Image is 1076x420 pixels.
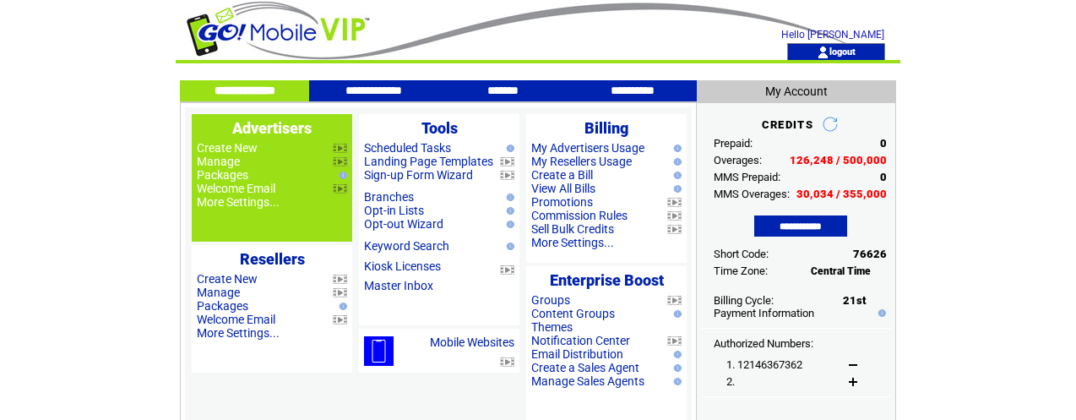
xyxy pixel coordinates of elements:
img: video.png [333,184,347,194]
img: video.png [500,157,514,166]
a: View All Bills [531,182,595,195]
a: My Resellers Usage [531,155,632,168]
a: Kiosk Licenses [364,259,441,273]
img: help.gif [503,221,514,228]
span: Billing Cycle: [714,294,774,307]
img: help.gif [335,303,347,310]
img: video.png [333,275,347,284]
img: help.gif [503,145,514,152]
a: Create a Bill [531,168,593,182]
a: My Advertisers Usage [531,141,644,155]
img: help.gif [335,172,347,179]
img: video.png [667,211,682,221]
span: Advertisers [232,119,312,137]
a: Groups [531,293,570,307]
img: video.png [333,288,347,297]
span: MMS Overages: [714,188,790,200]
a: Manage [197,286,240,299]
a: Packages [197,299,248,313]
a: Manage Sales Agents [531,374,644,388]
a: Packages [197,168,248,182]
a: Welcome Email [197,182,275,195]
img: video.png [667,296,682,305]
img: video.png [333,144,347,153]
a: Themes [531,320,573,334]
img: help.gif [503,207,514,215]
span: CREDITS [762,118,813,131]
a: Commission Rules [531,209,628,222]
span: Hello [PERSON_NAME] [781,29,884,41]
span: Enterprise Boost [550,271,664,289]
a: Opt-out Wizard [364,217,443,231]
img: help.gif [670,364,682,372]
span: Overages: [714,154,762,166]
a: Email Distribution [531,347,623,361]
span: Tools [421,119,458,137]
a: Keyword Search [364,239,449,253]
img: video.png [500,357,514,367]
img: mobile-websites.png [364,336,394,366]
img: video.png [667,336,682,346]
span: Central Time [811,265,871,277]
span: Authorized Numbers: [714,337,813,350]
a: More Settings... [531,236,614,249]
img: help.gif [670,310,682,318]
span: MMS Prepaid: [714,171,780,183]
img: video.png [333,157,347,166]
img: help.gif [670,351,682,358]
img: help.gif [874,309,886,317]
img: video.png [500,171,514,180]
a: Scheduled Tasks [364,141,451,155]
a: Create New [197,141,258,155]
img: account_icon.gif [817,46,829,59]
a: Content Groups [531,307,615,320]
img: help.gif [670,145,682,152]
a: Master Inbox [364,279,433,292]
span: 76626 [853,248,887,260]
img: help.gif [503,243,514,250]
span: 0 [880,137,887,150]
span: Billing [584,119,628,137]
a: Opt-in Lists [364,204,424,217]
a: Payment Information [714,307,814,319]
img: help.gif [670,378,682,385]
a: Promotions [531,195,593,209]
a: Sell Bulk Credits [531,222,614,236]
a: Mobile Websites [430,335,514,349]
img: video.png [667,225,682,234]
img: video.png [667,198,682,207]
span: 1. 12146367362 [726,358,802,371]
a: Notification Center [531,334,630,347]
a: Create New [197,272,258,286]
img: help.gif [670,158,682,166]
img: video.png [333,315,347,325]
span: Resellers [240,250,305,268]
span: Short Code: [714,248,769,260]
span: 21st [843,294,866,307]
a: Welcome Email [197,313,275,326]
img: help.gif [670,185,682,193]
img: video.png [500,265,514,275]
span: Prepaid: [714,137,753,150]
img: help.gif [670,172,682,179]
span: 0 [880,171,887,183]
span: 30,034 / 355,000 [796,188,887,200]
a: More Settings... [197,326,280,340]
a: Branches [364,190,414,204]
img: help.gif [503,194,514,201]
a: Landing Page Templates [364,155,493,168]
span: 126,248 / 500,000 [790,154,887,166]
span: Time Zone: [714,265,768,277]
span: My Account [765,85,828,98]
a: Manage [197,155,240,168]
a: Create a Sales Agent [531,361,639,374]
span: 2. [726,375,735,388]
a: logout [829,46,856,57]
a: More Settings... [197,195,280,209]
a: Sign-up Form Wizard [364,168,473,182]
